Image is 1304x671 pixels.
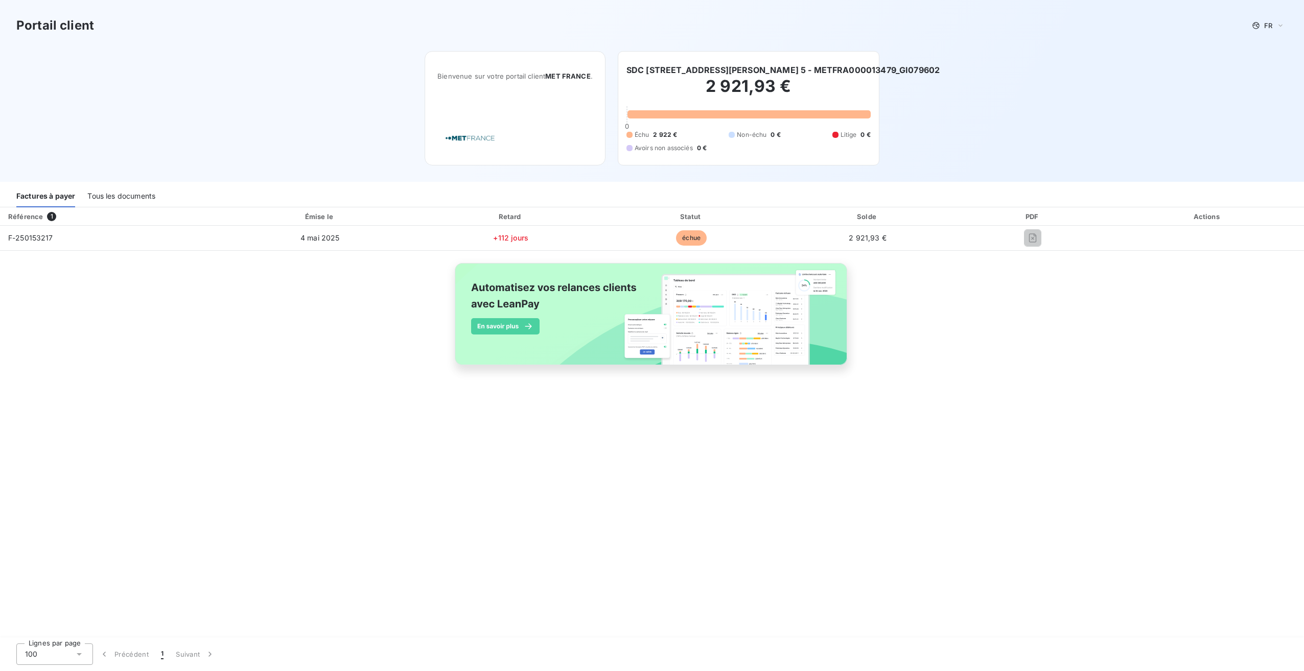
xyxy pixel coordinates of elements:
div: Solde [783,211,952,222]
button: 1 [155,643,170,665]
span: 0 € [860,130,870,139]
span: 0 € [771,130,780,139]
div: Factures à payer [16,186,75,207]
span: 1 [161,649,164,659]
span: 2 922 € [653,130,677,139]
div: Statut [604,211,779,222]
span: 1 [47,212,56,221]
span: 0 € [697,143,707,153]
span: +112 jours [493,233,528,242]
span: Avoirs non associés [635,143,693,153]
span: Échu [635,130,649,139]
div: Référence [8,212,43,221]
h6: SDC [STREET_ADDRESS][PERSON_NAME] 5 - METFRA000013479_GI079602 [626,64,940,76]
div: Tous les documents [87,186,155,207]
div: Émise le [223,211,417,222]
img: Company logo [437,124,503,153]
div: PDF [957,211,1109,222]
span: Bienvenue sur votre portail client . [437,72,593,80]
span: MET FRANCE [545,72,591,80]
button: Précédent [93,643,155,665]
span: 4 mai 2025 [300,233,340,242]
span: Non-échu [737,130,766,139]
div: Actions [1113,211,1302,222]
span: 0 [625,122,629,130]
span: 2 921,93 € [849,233,887,242]
span: 100 [25,649,37,659]
div: Retard [422,211,600,222]
h2: 2 921,93 € [626,76,871,107]
h3: Portail client [16,16,94,35]
span: FR [1264,21,1272,30]
span: Litige [841,130,857,139]
span: F-250153217 [8,233,53,242]
button: Suivant [170,643,221,665]
span: échue [676,230,707,246]
img: banner [446,257,858,382]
